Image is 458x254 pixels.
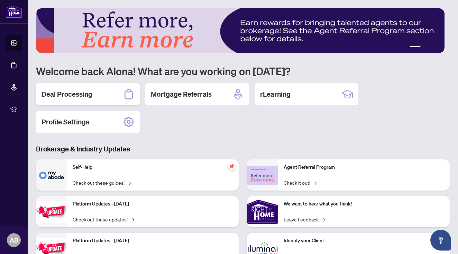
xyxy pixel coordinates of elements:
img: We want to hear what you think! [247,196,278,227]
img: Agent Referral Program [247,166,278,185]
button: 2 [423,46,426,49]
h2: Deal Processing [42,89,92,99]
h3: Brokerage & Industry Updates [36,144,450,154]
img: logo [6,5,22,18]
img: Slide 0 [36,8,445,53]
p: Platform Updates - [DATE] [73,237,233,245]
span: → [313,179,317,186]
h2: Mortgage Referrals [151,89,212,99]
span: AB [10,235,18,245]
span: → [130,216,134,223]
a: Check it out!→ [284,179,317,186]
button: 1 [410,46,421,49]
p: Agent Referral Program [284,164,444,171]
span: pushpin [228,162,236,170]
a: Leave Feedback→ [284,216,325,223]
h2: rLearning [260,89,291,99]
button: Open asap [430,230,451,251]
a: Check out these updates!→ [73,216,134,223]
button: 5 [440,46,443,49]
button: 4 [434,46,437,49]
img: Self-Help [36,159,67,191]
button: 3 [429,46,432,49]
p: Identify your Client [284,237,444,245]
span: → [321,216,325,223]
h2: Profile Settings [42,117,89,127]
a: Check out these guides!→ [73,179,131,186]
img: Platform Updates - July 21, 2025 [36,201,67,223]
span: → [127,179,131,186]
p: Platform Updates - [DATE] [73,200,233,208]
h1: Welcome back Alona! What are you working on [DATE]? [36,64,450,78]
p: We want to hear what you think! [284,200,444,208]
p: Self-Help [73,164,233,171]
